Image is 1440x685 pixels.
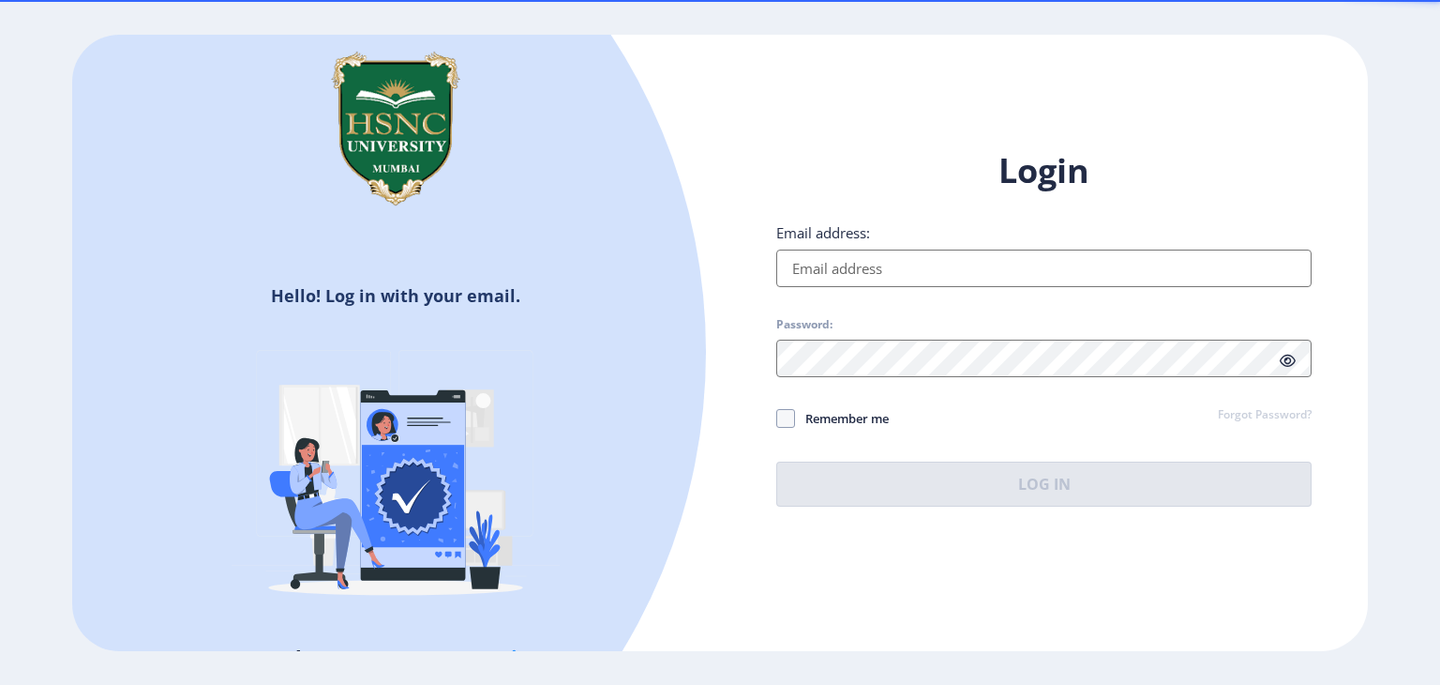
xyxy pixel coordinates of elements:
[473,644,559,672] a: Register
[302,35,489,222] img: hsnc.png
[232,314,560,643] img: Verified-rafiki.svg
[776,317,832,332] label: Password:
[86,643,706,673] h5: Don't have an account?
[776,148,1312,193] h1: Login
[776,223,870,242] label: Email address:
[776,462,1312,507] button: Log In
[776,250,1312,287] input: Email address
[1218,407,1312,424] a: Forgot Password?
[795,407,889,430] span: Remember me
